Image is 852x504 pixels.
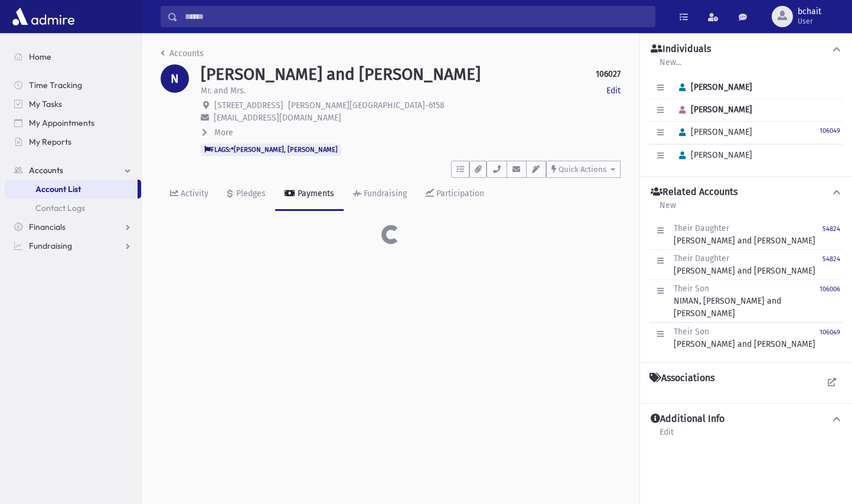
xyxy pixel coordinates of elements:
div: NIMAN, [PERSON_NAME] and [PERSON_NAME] [674,282,820,320]
div: [PERSON_NAME] and [PERSON_NAME] [674,326,815,350]
a: 106049 [820,125,840,135]
h1: [PERSON_NAME] and [PERSON_NAME] [201,64,481,84]
small: 54824 [822,225,840,233]
div: [PERSON_NAME] and [PERSON_NAME] [674,222,815,247]
span: Home [29,51,51,62]
span: Their Daughter [674,253,729,264]
p: Mr. and Mrs. [201,84,246,97]
span: My Appointments [29,118,94,128]
button: More [201,126,234,139]
div: Activity [178,188,208,199]
span: FLAGS:*[PERSON_NAME], [PERSON_NAME] [201,144,341,155]
a: Edit [606,84,621,97]
div: N [161,64,189,93]
span: Their Son [674,327,709,337]
span: My Reports [29,136,71,147]
button: Quick Actions [546,161,621,178]
a: Accounts [5,161,141,180]
button: Individuals [649,43,843,56]
span: [EMAIL_ADDRESS][DOMAIN_NAME] [214,113,341,123]
a: Fundraising [344,178,416,211]
div: Pledges [234,188,266,199]
span: Quick Actions [559,165,606,174]
a: My Tasks [5,95,141,113]
a: Participation [416,178,494,211]
a: Accounts [161,48,204,58]
a: Pledges [218,178,275,211]
nav: breadcrumb [161,47,204,64]
a: 54824 [822,222,840,247]
h4: Individuals [651,43,711,56]
input: Search [178,6,655,27]
a: Activity [161,178,218,211]
strong: 106027 [596,68,621,80]
a: New [659,199,677,220]
span: Fundraising [29,240,72,251]
a: My Appointments [5,113,141,132]
button: Additional Info [649,413,843,425]
a: Financials [5,217,141,236]
span: User [798,17,821,26]
a: 54824 [822,252,840,277]
button: Related Accounts [649,186,843,199]
a: 106049 [820,326,840,350]
span: Time Tracking [29,80,82,90]
span: Financials [29,222,66,232]
h4: Related Accounts [651,186,737,199]
small: 54824 [822,255,840,263]
a: Edit [659,425,674,447]
h4: Associations [649,372,714,384]
a: New... [659,56,682,77]
small: 106049 [820,127,840,135]
img: AdmirePro [9,5,77,28]
span: Account List [35,184,81,194]
span: Contact Logs [35,203,85,213]
div: Payments [295,188,334,199]
a: Time Tracking [5,76,141,95]
div: Participation [434,188,484,199]
span: My Tasks [29,99,62,109]
span: [PERSON_NAME] [674,105,752,115]
span: Accounts [29,165,63,175]
a: Home [5,47,141,66]
span: [PERSON_NAME][GEOGRAPHIC_DATA]-6158 [288,100,445,110]
small: 106049 [820,329,840,336]
a: Payments [275,178,344,211]
a: My Reports [5,132,141,151]
span: [STREET_ADDRESS] [214,100,283,110]
a: Account List [5,180,138,199]
span: [PERSON_NAME] [674,127,752,137]
a: Contact Logs [5,199,141,217]
span: [PERSON_NAME] [674,150,752,160]
div: [PERSON_NAME] and [PERSON_NAME] [674,252,815,277]
h4: Additional Info [651,413,724,425]
a: 106006 [820,282,840,320]
span: Their Son [674,284,709,294]
small: 106006 [820,285,840,293]
span: [PERSON_NAME] [674,82,752,92]
div: Fundraising [361,188,407,199]
span: Their Daughter [674,223,729,233]
a: Fundraising [5,236,141,255]
span: More [214,128,233,138]
span: bchait [798,7,821,17]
